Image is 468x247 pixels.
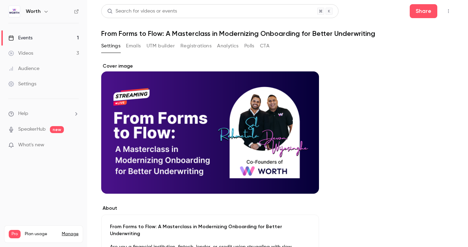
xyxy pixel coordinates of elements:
[9,230,21,238] span: Pro
[8,80,36,87] div: Settings
[9,6,20,17] img: Worth
[50,126,64,133] span: new
[101,63,319,194] section: Cover image
[260,40,269,52] button: CTA
[8,110,79,117] li: help-dropdown-opener
[62,231,79,237] a: Manage
[70,142,79,148] iframe: Noticeable Trigger
[244,40,254,52] button: Polls
[107,8,177,15] div: Search for videos or events
[101,40,120,52] button: Settings
[18,126,46,133] a: SpeakerHub
[8,50,33,57] div: Videos
[101,63,319,70] label: Cover image
[410,4,437,18] button: Share
[18,141,44,149] span: What's new
[217,40,239,52] button: Analytics
[147,40,175,52] button: UTM builder
[8,34,32,41] div: Events
[101,29,454,38] h1: From Forms to Flow: A Masterclass in Modernizing Onboarding for Better Underwriting
[101,205,319,212] label: About
[180,40,211,52] button: Registrations
[26,8,40,15] h6: Worth
[126,40,141,52] button: Emails
[8,65,39,72] div: Audience
[18,110,28,117] span: Help
[25,231,58,237] span: Plan usage
[110,223,310,237] p: From Forms to Flow: A Masterclass in Modernizing Onboarding for Better Underwriting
